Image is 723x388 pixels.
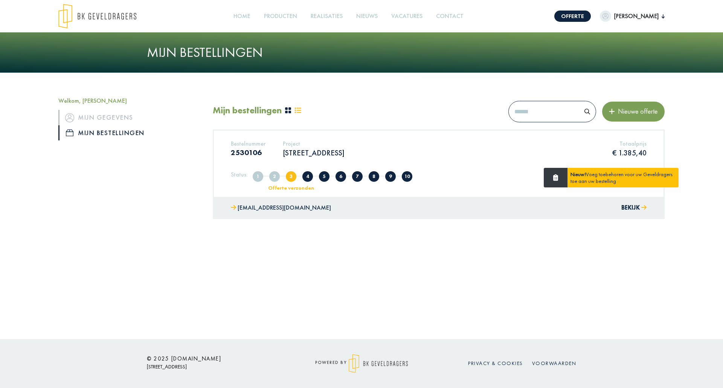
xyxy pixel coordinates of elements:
a: Contact [433,8,467,25]
a: Home [230,8,253,25]
a: Vacatures [388,8,426,25]
a: Nieuws [353,8,381,25]
img: search.svg [584,109,590,114]
a: Realisaties [308,8,346,25]
span: In productie [352,171,363,182]
img: icon [66,129,73,136]
a: Voorwaarden [532,360,577,367]
span: In nabehandeling [369,171,379,182]
span: [PERSON_NAME] [611,12,662,21]
span: Nieuwe offerte [615,107,658,116]
a: iconMijn gegevens [58,110,201,125]
h3: 2530106 [231,148,265,157]
img: logo [58,4,136,29]
a: iconMijn bestellingen [58,125,201,140]
a: [EMAIL_ADDRESS][DOMAIN_NAME] [231,202,331,213]
h6: © 2025 [DOMAIN_NAME] [147,355,282,362]
div: Offerte verzonden [260,185,322,190]
h5: Bestelnummer [231,140,265,147]
p: € 1.385,40 [612,148,647,158]
span: Aangemaakt [253,171,263,182]
div: powered by [294,354,429,373]
span: Offerte verzonden [286,171,296,182]
span: Geleverd/afgehaald [402,171,412,182]
h5: Welkom, [PERSON_NAME] [58,97,201,104]
span: Offerte goedgekeurd [336,171,346,182]
strong: Nieuw! [570,171,586,178]
p: [STREET_ADDRESS] [147,362,282,371]
img: dummypic.png [600,11,611,22]
div: Voeg toebehoren voor uw Geveldragers toe aan uw bestelling [567,168,679,187]
button: [PERSON_NAME] [600,11,665,22]
p: [STREET_ADDRESS] [283,148,345,158]
span: Offerte in overleg [302,171,313,182]
span: Offerte afgekeurd [319,171,329,182]
h5: Status: [231,171,248,178]
span: Volledig [269,171,280,182]
h1: Mijn bestellingen [147,44,576,61]
span: Klaar voor levering/afhaling [385,171,396,182]
img: icon [65,113,74,122]
a: Privacy & cookies [468,360,523,367]
button: Nieuwe offerte [602,102,665,121]
a: Offerte [554,11,591,22]
h5: Totaalprijs [612,140,647,147]
img: logo [349,354,408,373]
button: Bekijk [621,202,647,213]
h5: Project [283,140,345,147]
a: Producten [261,8,300,25]
h2: Mijn bestellingen [213,105,282,116]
